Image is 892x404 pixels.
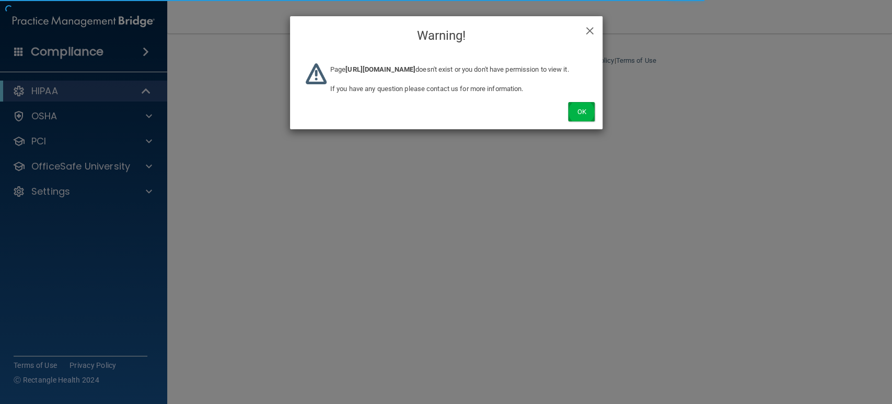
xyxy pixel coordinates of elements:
[330,63,587,76] p: Page doesn't exist or you don't have permission to view it.
[306,63,327,84] img: warning-logo.669c17dd.png
[568,102,594,121] button: Ok
[345,65,415,73] b: [URL][DOMAIN_NAME]
[585,19,594,40] span: ×
[298,24,595,47] h4: Warning!
[330,83,587,95] p: If you have any question please contact us for more information.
